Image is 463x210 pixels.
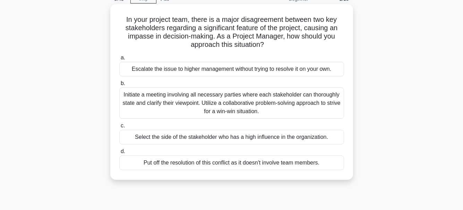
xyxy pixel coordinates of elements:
span: d. [121,148,125,154]
div: Put off the resolution of this conflict as it doesn't involve team members. [119,156,344,170]
div: Select the side of the stakeholder who has a high influence in the organization. [119,130,344,144]
span: b. [121,80,125,86]
span: a. [121,54,125,60]
div: Initiate a meeting involving all necessary parties where each stakeholder can thoroughly state an... [119,87,344,119]
div: Escalate the issue to higher management without trying to resolve it on your own. [119,62,344,76]
h5: In your project team, there is a major disagreement between two key stakeholders regarding a sign... [119,15,345,49]
span: c. [121,123,125,128]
